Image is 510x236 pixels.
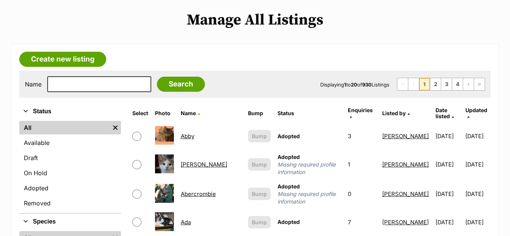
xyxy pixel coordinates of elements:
[351,82,357,88] strong: 20
[344,82,346,88] strong: 1
[408,78,419,90] span: Previous page
[252,132,267,140] span: Bump
[436,107,454,119] a: Date listed
[181,133,194,140] a: Abby
[277,154,300,160] span: Adopted
[362,82,372,88] strong: 930
[277,190,341,205] span: Missing required profile information
[419,78,430,90] span: Page 1
[245,104,274,122] th: Bump
[155,212,174,231] img: Ada
[382,161,429,168] a: [PERSON_NAME]
[252,160,267,168] span: Bump
[129,104,151,122] th: Select
[19,151,121,165] a: Draft
[345,123,378,149] td: 3
[155,126,174,145] img: Abby
[155,154,174,173] img: Abe
[320,82,389,88] span: Displaying to of Listings
[248,130,271,142] button: Bump
[345,180,378,208] td: 0
[181,110,200,116] a: Name
[465,107,487,119] a: Updated
[465,180,490,208] td: [DATE]
[432,150,465,179] td: [DATE]
[277,161,341,176] span: Missing required profile information
[432,123,465,149] td: [DATE]
[181,161,227,168] a: [PERSON_NAME]
[397,78,485,91] nav: Pagination
[19,106,121,116] button: Status
[25,81,42,88] label: Name
[152,104,177,122] th: Photo
[474,78,485,90] a: Last page
[19,181,121,195] a: Adopted
[465,150,490,179] td: [DATE]
[463,78,474,90] a: Next page
[436,107,450,119] span: Date listed
[465,209,490,235] td: [DATE]
[19,217,121,227] button: Species
[274,104,344,122] th: Status
[382,110,406,116] span: Listed by
[452,78,463,90] a: Page 4
[181,190,216,197] a: Abercrombie
[465,123,490,149] td: [DATE]
[432,180,465,208] td: [DATE]
[432,209,465,235] td: [DATE]
[382,110,410,116] a: Listed by
[252,218,267,226] span: Bump
[181,219,191,226] a: Ada
[465,107,487,113] span: Updated
[248,216,271,228] button: Bump
[19,121,110,134] a: All
[277,219,300,225] span: Adopted
[348,107,373,119] a: Enquiries
[19,52,106,67] a: Create new listing
[430,78,441,90] a: Page 2
[277,133,300,139] span: Adopted
[277,183,300,190] span: Adopted
[248,188,271,200] button: Bump
[382,190,429,197] a: [PERSON_NAME]
[348,107,373,113] span: translation missing: en.admin.listings.index.attributes.enquiries
[441,78,452,90] a: Page 3
[110,121,121,134] a: Remove filter
[19,136,121,150] a: Available
[252,190,267,198] span: Bump
[345,150,378,179] td: 1
[181,110,196,116] span: Name
[155,184,174,203] img: Abercrombie
[382,133,429,140] a: [PERSON_NAME]
[19,119,121,213] div: Status
[397,78,408,90] span: First page
[157,77,205,92] input: Search
[19,196,121,210] a: Removed
[382,219,429,226] a: [PERSON_NAME]
[248,158,271,171] button: Bump
[19,166,121,180] a: On Hold
[345,209,378,235] td: 7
